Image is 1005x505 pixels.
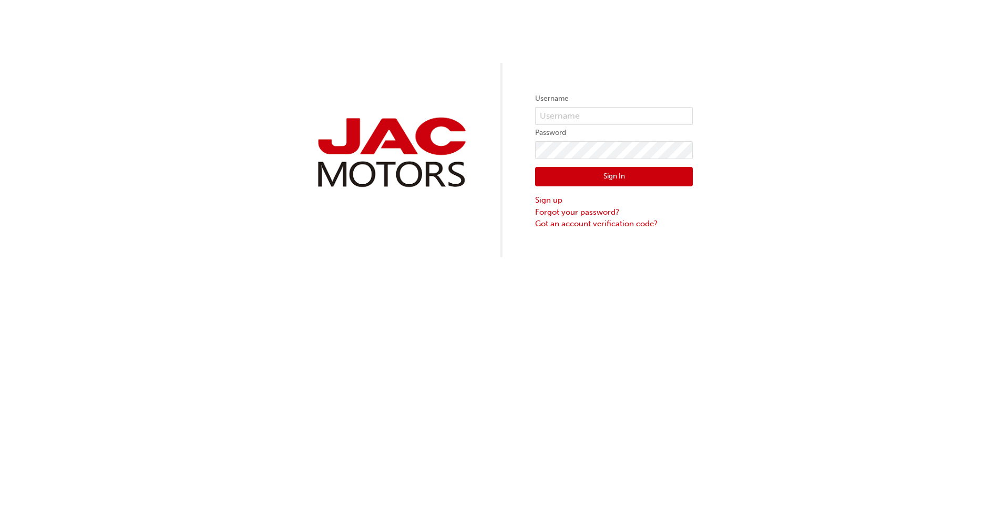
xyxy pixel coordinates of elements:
label: Password [535,127,693,139]
input: Username [535,107,693,125]
label: Username [535,92,693,105]
button: Sign In [535,167,693,187]
a: Sign up [535,194,693,206]
a: Forgot your password? [535,206,693,218]
a: Got an account verification code? [535,218,693,230]
img: jac-portal [312,113,470,192]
